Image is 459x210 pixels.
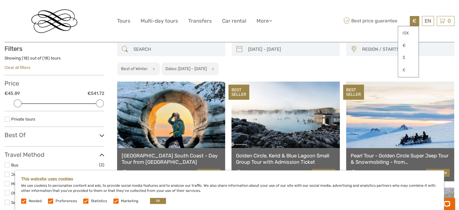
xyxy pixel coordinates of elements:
label: €541.72 [88,90,104,97]
span: Best price guarantee [342,16,408,26]
a: [GEOGRAPHIC_DATA] South Coast - Day Tour from [GEOGRAPHIC_DATA] [122,153,221,165]
a: Private tours [11,117,35,121]
a: book now [426,169,450,177]
a: Transfers [188,17,212,25]
span: (2) [99,161,104,168]
h2: Dates: [DATE] - [DATE] [165,66,207,71]
a: € [398,40,419,51]
a: Other / Non-Travel [11,191,46,195]
div: EN [422,16,434,26]
a: Jeep / 4x4 [11,172,32,177]
button: Open LiveChat chat widget [69,9,77,17]
label: Preferences [56,199,77,204]
input: SEARCH [131,44,222,55]
strong: Filters [5,45,22,52]
button: OK [150,198,166,204]
label: 18 [44,55,48,61]
span: 0 [447,18,452,24]
a: £ [398,65,419,76]
h5: This website uses cookies [21,176,438,182]
button: REGION / STARTS FROM [359,44,451,54]
a: More [257,17,272,25]
a: Clear all filters [5,65,30,70]
div: We use cookies to personalise content and ads, to provide social media features and to analyse ou... [15,170,444,210]
p: Chat now [8,11,68,15]
button: x [148,66,157,72]
a: ISK [398,28,419,39]
h3: Price [5,80,104,87]
div: Showing ( ) out of ( ) tours [5,55,104,65]
label: 18 [23,55,28,61]
label: Needed [29,199,42,204]
h3: Best Of [5,131,104,139]
a: Golden Circle, Kerid & Blue Lagoon Small Group Tour with Admission Ticket [236,153,335,165]
a: Tours [117,17,130,25]
label: €45.89 [5,90,20,97]
button: x [208,66,216,72]
span: € [413,18,416,24]
a: Bus [11,163,18,167]
a: book now [312,169,335,177]
h3: Travel Method [5,151,104,158]
a: Car rental [222,17,246,25]
h2: Best of Winter [121,66,148,71]
div: BEST SELLER [343,85,364,100]
a: Multi-day tours [141,17,178,25]
a: Pearl Tour - Golden Circle Super Jeep Tour & Snowmobiling - from [GEOGRAPHIC_DATA] [351,153,450,165]
div: BEST SELLER [228,85,249,100]
a: book now [197,169,221,177]
a: Mini Bus / Car [11,181,37,186]
input: SELECT DATES [246,44,337,55]
label: Statistics [91,199,107,204]
label: Marketing [121,199,138,204]
a: Self-Drive [11,200,30,205]
a: $ [398,52,419,63]
img: Reykjavik Residence [31,9,77,33]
